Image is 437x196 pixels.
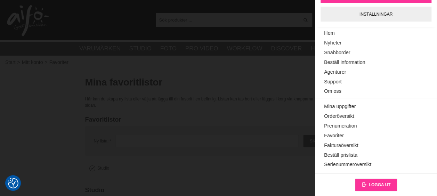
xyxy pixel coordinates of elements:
[156,15,299,25] input: Sök produkter ...
[85,96,352,108] div: Här kan du skapa ny lista eller välja att lägga till din favorit i en befintlig. Listan kan tas b...
[355,179,397,191] a: Logga ut
[8,177,18,189] button: Samtyckesinställningar
[324,131,428,141] a: Favoriter
[324,112,428,121] a: Orderöversikt
[324,77,428,87] a: Support
[324,67,428,77] a: Agenturer
[321,7,431,22] a: Inställningar
[17,59,20,66] span: >
[324,150,428,160] a: Beställ prislista
[324,160,428,170] a: Serienummeröversikt
[369,182,390,187] span: Logga ut
[79,44,121,53] a: Varumärken
[324,58,428,67] a: Beställ information
[324,38,428,48] a: Nyheter
[324,87,428,96] a: Om oss
[85,76,352,89] h1: Mina favoritlistor
[85,115,352,124] h2: Favoritlistor
[7,5,49,36] img: logo.png
[303,135,343,147] input: Skapa lista
[49,59,68,66] span: Favoriter
[129,44,152,53] a: Studio
[310,44,327,53] a: Hyra
[94,138,115,144] label: Ny lista:
[8,178,18,188] img: Revisit consent button
[324,102,428,112] a: Mina uppgifter
[324,28,428,38] a: Hem
[85,186,352,195] h2: Studio
[160,44,177,53] a: Foto
[324,141,428,150] a: Fakturaöversikt
[22,59,43,66] span: Mitt konto
[185,44,218,53] a: Pro Video
[271,44,302,53] a: Discover
[324,121,428,131] a: Prenumeration
[5,59,16,66] a: Start
[324,48,428,58] a: Snabborder
[95,166,109,171] label: Studio
[227,44,262,53] a: Workflow
[44,59,47,66] span: >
